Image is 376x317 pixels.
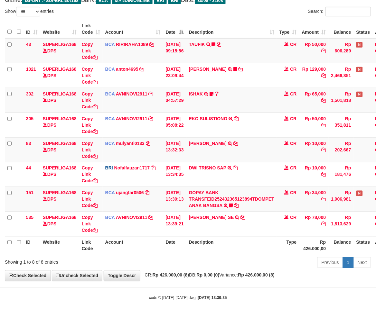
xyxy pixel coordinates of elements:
[189,42,205,47] a: TAUFIK
[145,190,150,195] a: Copy ujangfar0506 to clipboard
[43,190,77,195] a: SUPERLIGA168
[186,236,277,255] th: Description
[356,191,363,196] span: Has Note
[343,257,354,268] a: 1
[43,215,77,220] a: SUPERLIGA168
[189,91,203,96] a: ISHAK
[105,42,115,47] span: BCA
[299,38,329,63] td: Rp 50,000
[322,222,326,227] a: Copy Rp 78,000 to clipboard
[116,141,145,146] a: mulyanti0133
[290,91,297,96] span: CR
[43,116,77,121] a: SUPERLIGA168
[26,42,31,47] span: 43
[116,190,144,195] a: ujangfar0506
[116,91,147,96] a: AVNINOVI2911
[241,215,245,220] a: Copy NIKODEMUS INDRA SE to clipboard
[329,38,354,63] td: Rp 606,289
[82,215,98,233] a: Copy Link Code
[163,63,186,88] td: [DATE] 23:09:44
[5,7,54,16] label: Show entries
[40,20,79,38] th: Website: activate to sort column ascending
[26,116,33,121] span: 305
[197,273,220,278] strong: Rp 0,00 (0)
[40,212,79,236] td: DPS
[299,113,329,137] td: Rp 50,000
[329,162,354,187] td: Rp 181,476
[79,236,103,255] th: Link Code
[299,20,329,38] th: Amount: activate to sort column ascending
[189,166,226,171] a: DWI TRISNO SAP
[116,116,147,121] a: AVNINOVI2911
[26,190,33,195] span: 151
[82,116,98,134] a: Copy Link Code
[163,137,186,162] td: [DATE] 13:32:33
[146,141,150,146] a: Copy mulyanti0133 to clipboard
[290,67,297,72] span: CR
[105,215,115,220] span: BCA
[322,197,326,202] a: Copy Rp 34,000 to clipboard
[290,215,297,220] span: CR
[299,137,329,162] td: Rp 10,000
[43,91,77,96] a: SUPERLIGA168
[23,20,40,38] th: ID: activate to sort column ascending
[354,236,373,255] th: Status
[299,236,329,255] th: Rp 426.000,00
[40,88,79,113] td: DPS
[149,91,153,96] a: Copy AVNINOVI2911 to clipboard
[43,42,77,47] a: SUPERLIGA168
[322,147,326,152] a: Copy Rp 10,000 to clipboard
[26,215,33,220] span: 535
[322,98,326,103] a: Copy Rp 65,000 to clipboard
[140,67,144,72] a: Copy anton4695 to clipboard
[238,273,275,278] strong: Rp 426.000,00 (8)
[356,92,363,97] span: Has Note
[322,172,326,177] a: Copy Rp 10,000 to clipboard
[163,236,186,255] th: Date
[163,162,186,187] td: [DATE] 13:34:35
[356,42,363,48] span: Has Note
[329,137,354,162] td: Rp 202,667
[40,63,79,88] td: DPS
[116,67,138,72] a: anton4695
[105,116,115,121] span: BCA
[40,137,79,162] td: DPS
[290,116,297,121] span: CR
[234,116,239,121] a: Copy EKO SULISTIONO to clipboard
[26,166,31,171] span: 44
[233,166,238,171] a: Copy DWI TRISNO SAP to clipboard
[26,141,31,146] span: 83
[233,141,238,146] a: Copy SULTAN HUSEN to clipboard
[189,141,227,146] a: [PERSON_NAME]
[189,215,234,220] a: [PERSON_NAME] SE
[5,257,152,266] div: Showing 1 to 8 of 8 entries
[82,190,98,208] a: Copy Link Code
[40,187,79,212] td: DPS
[277,236,299,255] th: Type
[329,212,354,236] td: Rp 1,813,629
[290,166,297,171] span: CR
[16,7,40,16] select: Showentries
[215,91,219,96] a: Copy ISHAK to clipboard
[142,273,275,278] span: CR: DB: Variance:
[82,42,98,60] a: Copy Link Code
[325,7,371,16] input: Search:
[103,20,163,38] th: Account: activate to sort column ascending
[163,88,186,113] td: [DATE] 04:57:29
[82,141,98,159] a: Copy Link Code
[114,166,150,171] a: Nofalfauzan1717
[105,91,115,96] span: BCA
[82,91,98,109] a: Copy Link Code
[116,42,148,47] a: RIRIRAHA1089
[329,88,354,113] td: Rp 1,501,818
[189,190,274,208] a: GOPAY BANK TRANSFEID252432365123894TDOMPET ANAK BANGSA
[277,20,299,38] th: Type: activate to sort column ascending
[189,67,227,72] a: [PERSON_NAME]
[354,20,373,38] th: Status
[82,67,98,85] a: Copy Link Code
[163,113,186,137] td: [DATE] 05:08:22
[26,91,33,96] span: 302
[163,38,186,63] td: [DATE] 09:15:56
[217,42,221,47] a: Copy TAUFIK to clipboard
[329,187,354,212] td: Rp 1,906,981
